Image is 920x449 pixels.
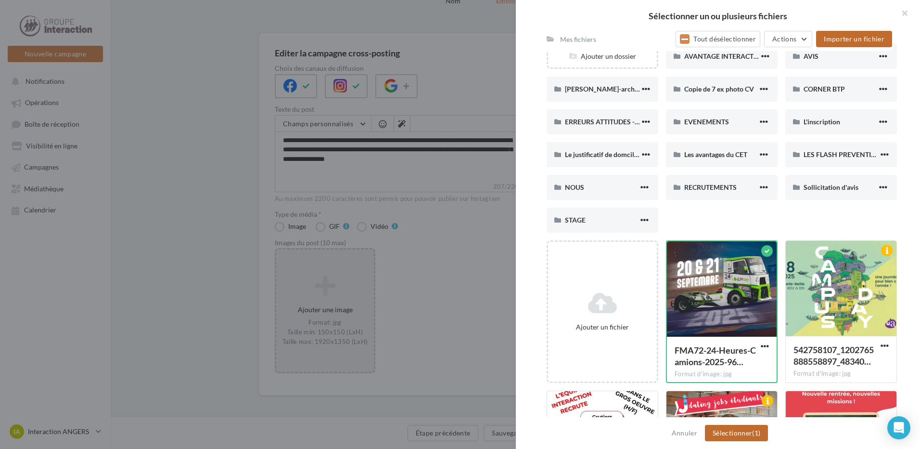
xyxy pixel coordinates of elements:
span: Le justificatif de domcile (2) [565,150,647,158]
span: ERREURS ATTITUDES - AIDES [565,118,655,126]
button: Tout désélectionner [676,31,760,47]
div: Open Intercom Messenger [887,416,910,439]
button: Actions [764,31,812,47]
span: EVENEMENTS [684,118,729,126]
span: 542758107_1202765888558897_4834064433880326600_n [793,344,874,367]
button: Sélectionner(1) [705,425,768,441]
h2: Sélectionner un ou plusieurs fichiers [531,12,905,20]
span: [PERSON_NAME]-archive [565,85,643,93]
span: RECRUTEMENTS [684,183,737,191]
span: Importer un fichier [824,35,884,43]
div: Mes fichiers [560,35,596,44]
span: AVANTAGE INTERACTION ANGERS (1) [684,52,804,60]
span: AVIS [804,52,818,60]
span: CORNER BTP [804,85,845,93]
span: Les avantages du CET [684,150,747,158]
span: (1) [752,429,760,437]
div: Ajouter un dossier [548,52,657,61]
span: FMA72-24-Heures-Camions-2025-960x1200 [675,345,756,367]
span: Actions [772,35,796,43]
button: Annuler [668,427,701,439]
div: Format d'image: jpg [675,370,769,379]
span: NOUS [565,183,584,191]
div: Format d'image: jpg [793,370,889,378]
div: Ajouter un fichier [552,322,653,332]
span: Sollicitation d'avis [804,183,858,191]
span: STAGE [565,216,586,224]
span: Copie de 7 ex photo CV [684,85,754,93]
span: LES FLASH PREVENTION [804,150,882,158]
span: L'inscription [804,118,840,126]
button: Importer un fichier [816,31,892,47]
